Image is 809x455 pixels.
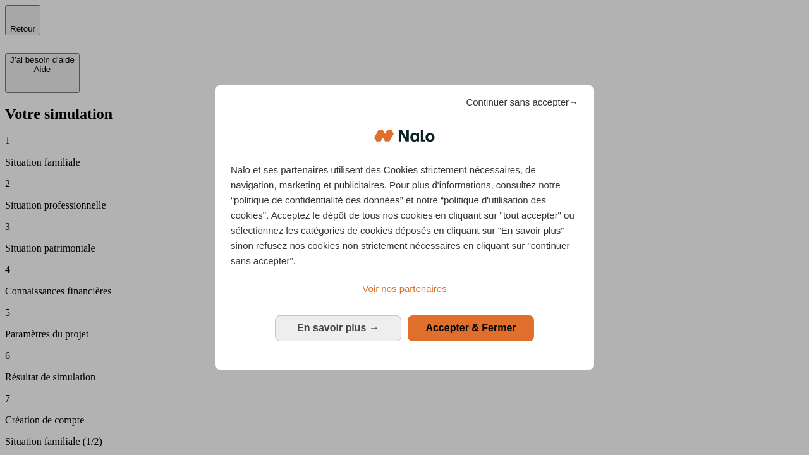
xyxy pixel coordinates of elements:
button: En savoir plus: Configurer vos consentements [275,315,401,341]
button: Accepter & Fermer: Accepter notre traitement des données et fermer [408,315,534,341]
span: Continuer sans accepter→ [466,95,578,110]
p: Nalo et ses partenaires utilisent des Cookies strictement nécessaires, de navigation, marketing e... [231,162,578,269]
a: Voir nos partenaires [231,281,578,296]
span: Voir nos partenaires [362,283,446,294]
img: Logo [374,117,435,155]
div: Bienvenue chez Nalo Gestion du consentement [215,85,594,369]
span: En savoir plus → [297,322,379,333]
span: Accepter & Fermer [425,322,516,333]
